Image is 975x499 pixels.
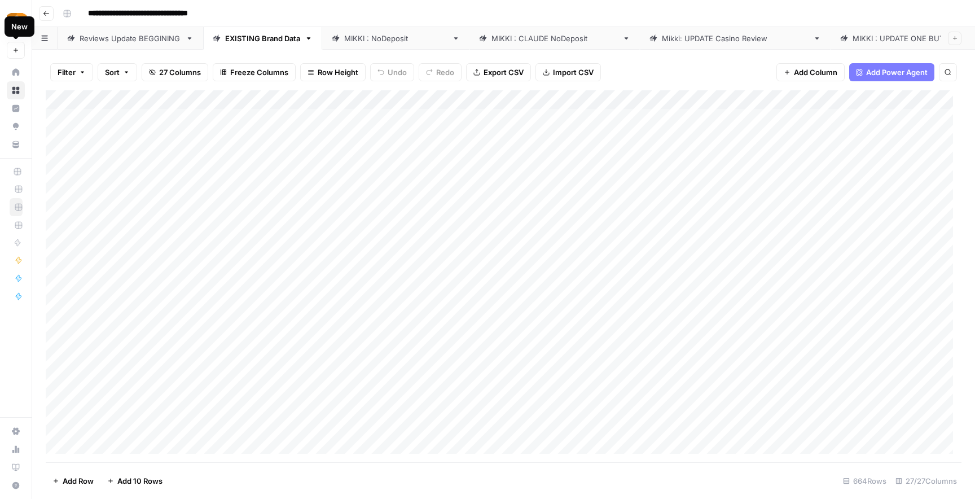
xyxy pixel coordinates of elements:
[46,472,100,490] button: Add Row
[230,67,288,78] span: Freeze Columns
[370,63,414,81] button: Undo
[159,67,201,78] span: 27 Columns
[80,33,181,44] div: Reviews Update BEGGINING
[7,81,25,99] a: Browse
[50,63,93,81] button: Filter
[225,33,300,44] div: EXISTING Brand Data
[7,476,25,494] button: Help + Support
[466,63,531,81] button: Export CSV
[58,27,203,50] a: Reviews Update BEGGINING
[7,440,25,458] a: Usage
[11,21,28,32] div: New
[388,67,407,78] span: Undo
[640,27,831,50] a: [PERSON_NAME]: UPDATE Casino Review
[100,472,169,490] button: Add 10 Rows
[849,63,934,81] button: Add Power Agent
[436,67,454,78] span: Redo
[7,99,25,117] a: Insights
[203,27,322,50] a: EXISTING Brand Data
[838,472,891,490] div: 664 Rows
[776,63,845,81] button: Add Column
[794,67,837,78] span: Add Column
[535,63,601,81] button: Import CSV
[491,33,618,44] div: [PERSON_NAME] : [PERSON_NAME]
[553,67,594,78] span: Import CSV
[7,9,25,37] button: Workspace: Adzz
[213,63,296,81] button: Freeze Columns
[98,63,137,81] button: Sort
[7,63,25,81] a: Home
[469,27,640,50] a: [PERSON_NAME] : [PERSON_NAME]
[58,67,76,78] span: Filter
[7,135,25,154] a: Your Data
[105,67,120,78] span: Sort
[7,13,27,33] img: Adzz Logo
[322,27,469,50] a: [PERSON_NAME] : NoDeposit
[344,33,447,44] div: [PERSON_NAME] : NoDeposit
[866,67,928,78] span: Add Power Agent
[300,63,366,81] button: Row Height
[7,422,25,440] a: Settings
[142,63,208,81] button: 27 Columns
[891,472,961,490] div: 27/27 Columns
[419,63,462,81] button: Redo
[7,117,25,135] a: Opportunities
[662,33,809,44] div: [PERSON_NAME]: UPDATE Casino Review
[484,67,524,78] span: Export CSV
[7,458,25,476] a: Learning Hub
[63,475,94,487] span: Add Row
[117,475,162,487] span: Add 10 Rows
[318,67,358,78] span: Row Height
